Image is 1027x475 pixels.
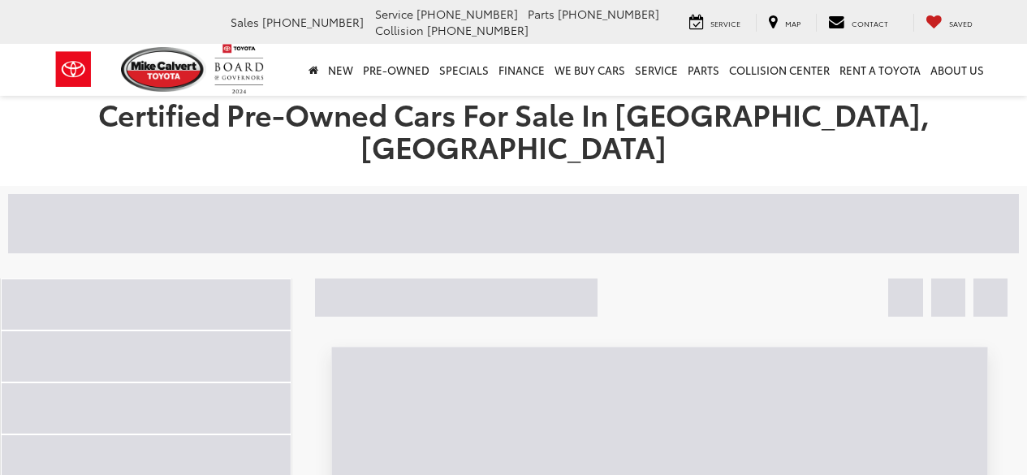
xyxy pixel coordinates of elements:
span: Service [710,18,740,28]
a: Rent a Toyota [835,44,926,96]
span: Contact [852,18,888,28]
a: Finance [494,44,550,96]
img: Mike Calvert Toyota [121,47,207,92]
span: [PHONE_NUMBER] [558,6,659,22]
a: New [323,44,358,96]
a: WE BUY CARS [550,44,630,96]
span: Saved [949,18,973,28]
a: About Us [926,44,989,96]
span: Parts [528,6,554,22]
span: Collision [375,22,424,38]
a: Service [677,14,753,32]
span: Map [785,18,800,28]
a: My Saved Vehicles [913,14,985,32]
span: Service [375,6,413,22]
img: Toyota [43,43,104,96]
a: Map [756,14,813,32]
span: Sales [231,14,259,30]
span: [PHONE_NUMBER] [262,14,364,30]
a: Home [304,44,323,96]
a: Contact [816,14,900,32]
a: Parts [683,44,724,96]
a: Service [630,44,683,96]
a: Collision Center [724,44,835,96]
a: Specials [434,44,494,96]
span: [PHONE_NUMBER] [427,22,529,38]
span: [PHONE_NUMBER] [416,6,518,22]
a: Pre-Owned [358,44,434,96]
